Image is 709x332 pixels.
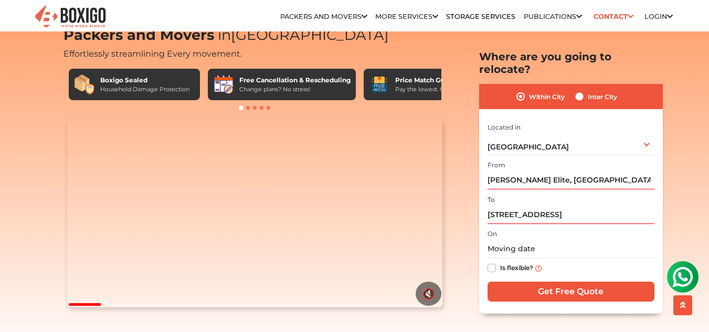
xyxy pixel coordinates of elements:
label: To [488,195,495,204]
video: Your browser does not support the video tag. [67,120,442,307]
a: Publications [524,13,582,20]
label: From [488,160,505,170]
a: Contact [590,8,637,25]
h2: Where are you going to relocate? [479,50,663,76]
a: More services [375,13,438,20]
input: Moving date [488,240,654,258]
input: Get Free Quote [488,282,654,302]
img: whatsapp-icon.svg [10,10,31,31]
img: Boxigo [34,4,107,30]
button: 🔇 [416,282,441,306]
img: Boxigo Sealed [74,74,95,95]
div: Pay the lowest. Guaranteed! [395,85,475,94]
label: Within City [529,90,565,103]
label: Is flexible? [500,262,533,273]
img: Price Match Guarantee [369,74,390,95]
span: in [218,26,231,44]
span: Effortlessly streamlining Every movement. [64,49,242,59]
div: Change plans? No stress! [239,85,351,94]
div: Price Match Guarantee [395,76,475,85]
input: Select Building or Nearest Landmark [488,205,654,223]
div: Boxigo Sealed [100,76,189,85]
button: scroll up [673,295,692,315]
h1: Packers and Movers [64,27,447,44]
span: [GEOGRAPHIC_DATA] [488,142,569,152]
label: Located in [488,122,521,132]
span: [GEOGRAPHIC_DATA] [214,26,389,44]
a: Storage Services [446,13,515,20]
label: On [488,229,497,239]
label: Inter City [588,90,617,103]
div: Free Cancellation & Rescheduling [239,76,351,85]
a: Login [644,13,673,20]
img: info [535,265,542,271]
input: Select Building or Nearest Landmark [488,171,654,189]
a: Packers and Movers [280,13,367,20]
img: Free Cancellation & Rescheduling [213,74,234,95]
div: Household Damage Protection [100,85,189,94]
